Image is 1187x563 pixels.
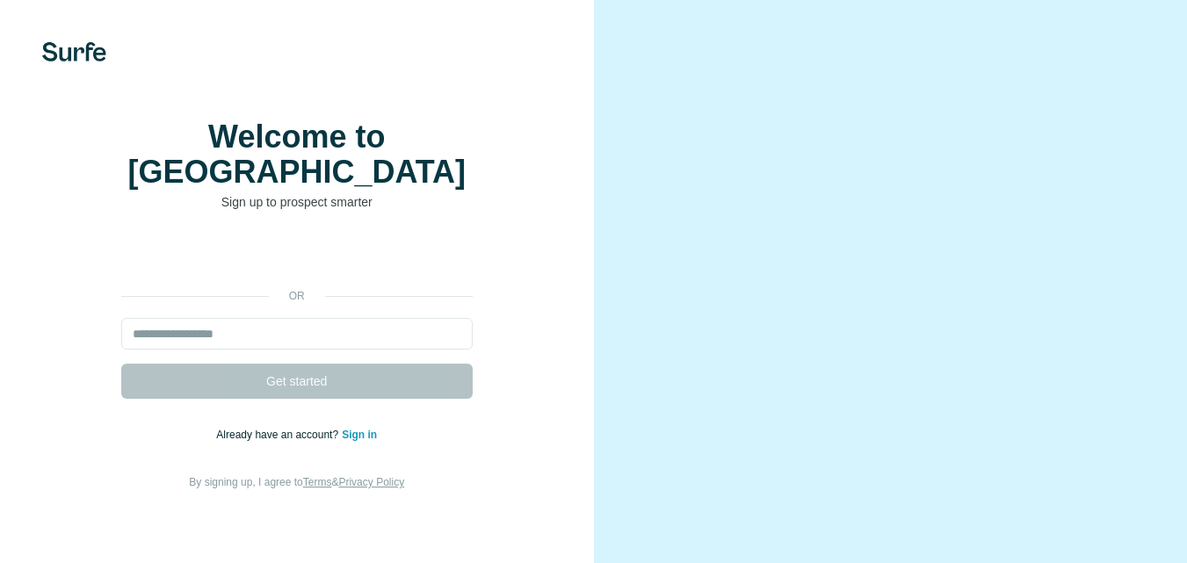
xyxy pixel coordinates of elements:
p: Sign up to prospect smarter [121,193,473,211]
h1: Welcome to [GEOGRAPHIC_DATA] [121,119,473,190]
a: Sign in [342,429,377,441]
span: Already have an account? [216,429,342,441]
span: By signing up, I agree to & [189,476,404,488]
img: Surfe's logo [42,42,106,61]
a: Terms [303,476,332,488]
iframe: Sign in with Google Button [112,237,481,276]
a: Privacy Policy [338,476,404,488]
p: or [269,288,325,304]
